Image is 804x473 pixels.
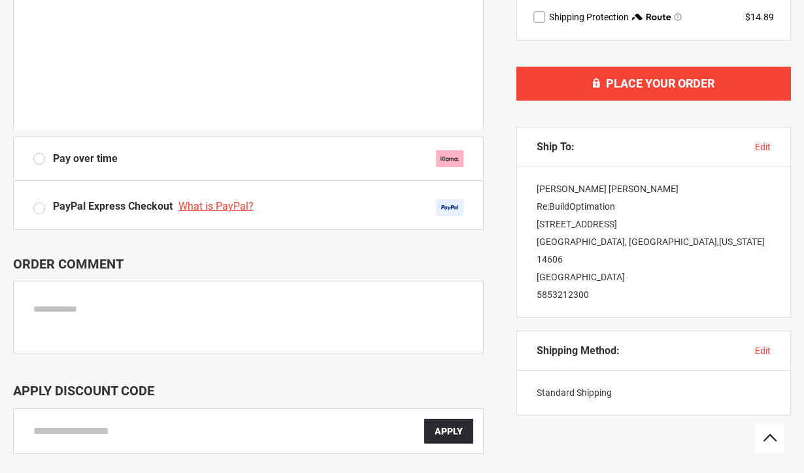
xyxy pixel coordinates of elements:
[516,67,791,101] button: Place Your Order
[755,140,771,154] button: edit
[13,256,484,272] p: Order Comment
[719,236,765,247] span: [US_STATE]
[606,76,714,90] span: Place Your Order
[745,10,774,24] div: $14.89
[13,383,154,399] span: Apply Discount Code
[517,167,790,317] div: [PERSON_NAME] [PERSON_NAME] Re:BuildOptimation [STREET_ADDRESS] [GEOGRAPHIC_DATA], [GEOGRAPHIC_DA...
[755,344,771,357] button: edit
[178,200,254,212] span: What is PayPal?
[537,140,575,154] span: Ship To:
[533,10,774,24] div: route shipping protection selector element
[755,346,771,356] span: edit
[549,12,629,22] span: Shipping Protection
[755,142,771,152] span: edit
[674,13,682,21] span: Learn more
[537,344,620,357] span: Shipping Method:
[436,199,463,216] img: Acceptance Mark
[435,426,463,436] span: Apply
[537,387,612,398] span: Standard Shipping
[537,289,589,300] a: 5853212300
[53,200,173,212] span: PayPal Express Checkout
[178,200,257,212] a: What is PayPal?
[424,419,473,444] button: Apply
[436,150,463,167] img: klarna.svg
